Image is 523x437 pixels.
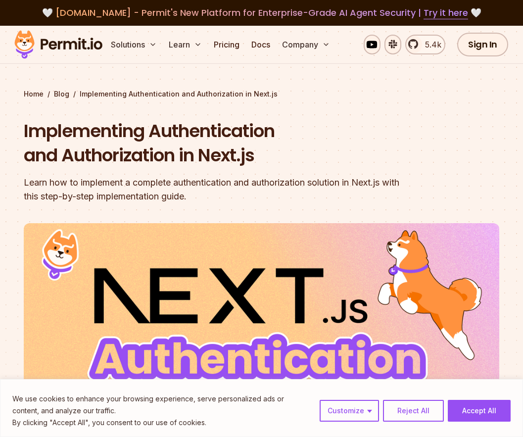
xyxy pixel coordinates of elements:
[24,89,44,99] a: Home
[55,6,468,19] span: [DOMAIN_NAME] - Permit's New Platform for Enterprise-Grade AI Agent Security |
[448,400,511,422] button: Accept All
[405,35,445,54] a: 5.4k
[278,35,334,54] button: Company
[24,176,404,203] div: Learn how to implement a complete authentication and authorization solution in Next.js with this ...
[24,89,499,99] div: / /
[165,35,206,54] button: Learn
[424,6,468,19] a: Try it here
[24,6,499,20] div: 🤍 🤍
[12,417,312,429] p: By clicking "Accept All", you consent to our use of cookies.
[210,35,243,54] a: Pricing
[320,400,379,422] button: Customize
[247,35,274,54] a: Docs
[419,39,441,50] span: 5.4k
[10,28,107,61] img: Permit logo
[24,119,404,168] h1: Implementing Authentication and Authorization in Next.js
[383,400,444,422] button: Reject All
[107,35,161,54] button: Solutions
[54,89,69,99] a: Blog
[457,33,508,56] a: Sign In
[12,393,312,417] p: We use cookies to enhance your browsing experience, serve personalized ads or content, and analyz...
